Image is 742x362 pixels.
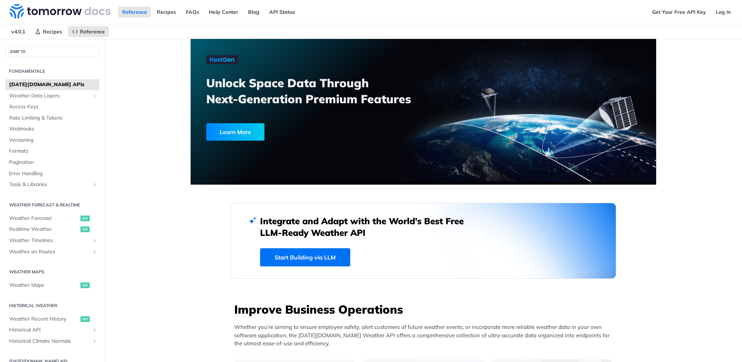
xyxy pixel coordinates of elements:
h2: Weather Maps [5,269,99,275]
a: Weather Data LayersShow subpages for Weather Data Layers [5,90,99,101]
a: Weather TimelinesShow subpages for Weather Timelines [5,235,99,246]
span: Pagination [9,159,97,166]
button: Show subpages for Weather Timelines [92,238,97,244]
span: Historical API [9,326,90,334]
button: Show subpages for Historical Climate Normals [92,338,97,344]
img: Tomorrow.io Weather API Docs [9,4,111,19]
span: Rate Limiting & Tokens [9,114,97,122]
h2: Weather Forecast & realtime [5,202,99,208]
span: Access Keys [9,103,97,110]
a: Webhooks [5,124,99,134]
span: Weather Data Layers [9,92,90,100]
span: Historical Climate Normals [9,338,90,345]
span: Versioning [9,137,97,144]
span: get [80,282,90,288]
span: Weather Recent History [9,315,79,323]
span: Reference [80,28,105,35]
a: Weather Forecastget [5,213,99,224]
a: Weather Recent Historyget [5,314,99,325]
span: Realtime Weather [9,226,79,233]
a: Learn More [206,123,386,141]
a: Recipes [31,26,66,37]
a: Realtime Weatherget [5,224,99,235]
a: Tools & LibrariesShow subpages for Tools & Libraries [5,179,99,190]
a: Recipes [153,7,180,17]
a: Pagination [5,157,99,168]
div: Learn More [206,123,264,141]
span: Tools & Libraries [9,181,90,188]
button: Show subpages for Historical API [92,327,97,333]
a: Blog [244,7,263,17]
a: Reference [118,7,151,17]
span: Error Handling [9,170,97,177]
h3: Unlock Space Data Through Next-Generation Premium Features [206,75,431,107]
h3: Improve Business Operations [234,301,616,317]
a: FAQs [182,7,203,17]
button: Show subpages for Weather on Routes [92,249,97,255]
a: Start Building via LLM [260,248,350,266]
span: get [80,216,90,221]
img: NextGen [206,55,238,64]
span: Weather on Routes [9,248,90,256]
a: Weather on RoutesShow subpages for Weather on Routes [5,246,99,257]
span: Webhooks [9,125,97,133]
a: Historical Climate NormalsShow subpages for Historical Climate Normals [5,336,99,347]
span: Weather Forecast [9,215,79,222]
span: [DATE][DOMAIN_NAME] APIs [9,81,97,88]
a: Log In [712,7,735,17]
h2: Historical Weather [5,302,99,309]
a: Versioning [5,135,99,146]
a: Reference [68,26,109,37]
p: Whether you’re aiming to ensure employee safety, alert customers of future weather events, or inc... [234,323,616,348]
h2: Integrate and Adapt with the World’s Best Free LLM-Ready Weather API [260,215,475,238]
span: get [80,316,90,322]
span: get [80,226,90,232]
a: Formats [5,146,99,157]
button: Show subpages for Weather Data Layers [92,93,97,99]
a: Weather Mapsget [5,280,99,291]
a: Access Keys [5,101,99,112]
a: Help Center [205,7,242,17]
span: Weather Maps [9,282,79,289]
a: Historical APIShow subpages for Historical API [5,325,99,335]
a: Error Handling [5,168,99,179]
button: JUMP TO [5,46,99,57]
span: v4.0.1 [7,26,29,37]
a: Get Your Free API Key [648,7,710,17]
a: API Status [265,7,299,17]
a: Rate Limiting & Tokens [5,113,99,124]
span: Formats [9,148,97,155]
button: Show subpages for Tools & Libraries [92,182,97,188]
span: Recipes [43,28,62,35]
h2: Fundamentals [5,68,99,75]
span: Weather Timelines [9,237,90,244]
a: [DATE][DOMAIN_NAME] APIs [5,79,99,90]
